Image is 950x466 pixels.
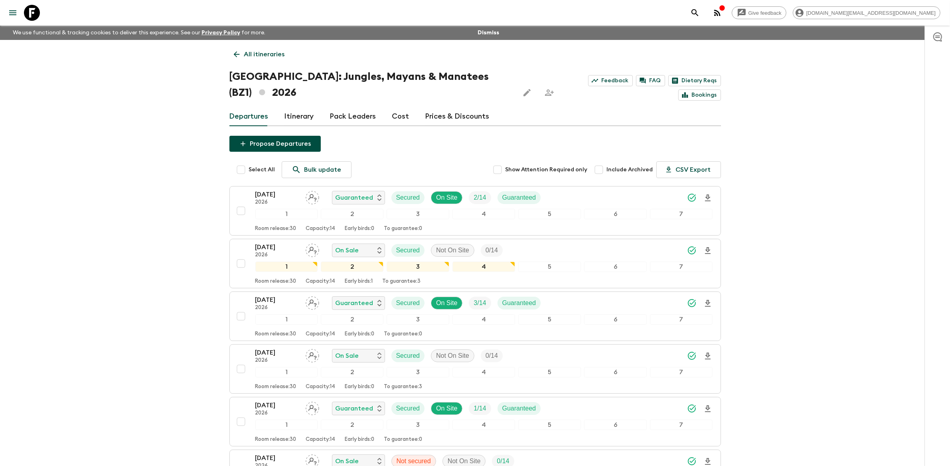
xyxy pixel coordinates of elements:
[229,186,721,236] button: [DATE]2026Assign pack leaderGuaranteedSecuredOn SiteTrip FillGuaranteed1234567Room release:30Capa...
[541,85,557,101] span: Share this itinerary
[650,262,713,272] div: 7
[744,10,786,16] span: Give feedback
[255,295,299,305] p: [DATE]
[391,402,425,415] div: Secured
[321,262,383,272] div: 2
[448,456,481,466] p: Not On Site
[255,348,299,357] p: [DATE]
[588,75,633,86] a: Feedback
[306,193,319,200] span: Assign pack leader
[687,193,697,202] svg: Synced Successfully
[497,456,509,466] p: 0 / 14
[255,226,296,232] p: Room release: 30
[306,384,336,390] p: Capacity: 14
[387,420,449,430] div: 3
[584,209,647,219] div: 6
[387,262,449,272] div: 3
[469,402,491,415] div: Trip Fill
[229,107,269,126] a: Departures
[396,246,420,255] p: Secured
[255,305,299,311] p: 2026
[321,209,383,219] div: 2
[255,410,299,416] p: 2026
[336,246,359,255] p: On Sale
[396,404,420,413] p: Secured
[584,367,647,377] div: 6
[481,349,503,362] div: Trip Fill
[255,278,296,285] p: Room release: 30
[518,262,581,272] div: 5
[306,299,319,305] span: Assign pack leader
[306,331,336,337] p: Capacity: 14
[255,190,299,199] p: [DATE]
[336,351,359,361] p: On Sale
[678,89,721,101] a: Bookings
[687,246,697,255] svg: Synced Successfully
[650,209,713,219] div: 7
[383,278,421,285] p: To guarantee: 3
[255,331,296,337] p: Room release: 30
[436,298,457,308] p: On Site
[336,193,373,202] p: Guaranteed
[392,107,409,126] a: Cost
[282,161,352,178] a: Bulk update
[687,351,697,361] svg: Synced Successfully
[452,420,515,430] div: 4
[284,107,314,126] a: Itinerary
[474,404,486,413] p: 1 / 14
[703,246,713,256] svg: Download Onboarding
[229,69,513,101] h1: [GEOGRAPHIC_DATA]: Jungles, Mayans & Manatees (BZ1) 2026
[650,420,713,430] div: 7
[732,6,786,19] a: Give feedback
[387,314,449,325] div: 3
[249,166,275,174] span: Select All
[306,404,319,410] span: Assign pack leader
[255,401,299,410] p: [DATE]
[452,367,515,377] div: 4
[650,367,713,377] div: 7
[255,242,299,252] p: [DATE]
[255,436,296,443] p: Room release: 30
[391,349,425,362] div: Secured
[506,166,588,174] span: Show Attention Required only
[387,209,449,219] div: 3
[802,10,940,16] span: [DOMAIN_NAME][EMAIL_ADDRESS][DOMAIN_NAME]
[345,226,375,232] p: Early birds: 0
[391,191,425,204] div: Secured
[255,199,299,206] p: 2026
[345,436,375,443] p: Early birds: 0
[431,297,462,309] div: On Site
[255,262,318,272] div: 1
[384,331,423,337] p: To guarantee: 0
[474,298,486,308] p: 3 / 14
[321,367,383,377] div: 2
[431,191,462,204] div: On Site
[10,26,269,40] p: We use functional & tracking cookies to deliver this experience. See our for more.
[584,314,647,325] div: 6
[793,6,940,19] div: [DOMAIN_NAME][EMAIL_ADDRESS][DOMAIN_NAME]
[255,209,318,219] div: 1
[519,85,535,101] button: Edit this itinerary
[431,244,474,257] div: Not On Site
[321,420,383,430] div: 2
[436,246,469,255] p: Not On Site
[306,457,319,463] span: Assign pack leader
[452,262,515,272] div: 4
[384,226,423,232] p: To guarantee: 0
[518,314,581,325] div: 5
[229,239,721,288] button: [DATE]2026Assign pack leaderOn SaleSecuredNot On SiteTrip Fill1234567Room release:30Capacity:14Ea...
[330,107,376,126] a: Pack Leaders
[703,193,713,203] svg: Download Onboarding
[255,252,299,258] p: 2026
[306,351,319,358] span: Assign pack leader
[469,191,491,204] div: Trip Fill
[306,278,336,285] p: Capacity: 14
[436,351,469,361] p: Not On Site
[486,246,498,255] p: 0 / 14
[486,351,498,361] p: 0 / 14
[306,246,319,252] span: Assign pack leader
[687,5,703,21] button: search adventures
[396,193,420,202] p: Secured
[703,299,713,308] svg: Download Onboarding
[518,420,581,430] div: 5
